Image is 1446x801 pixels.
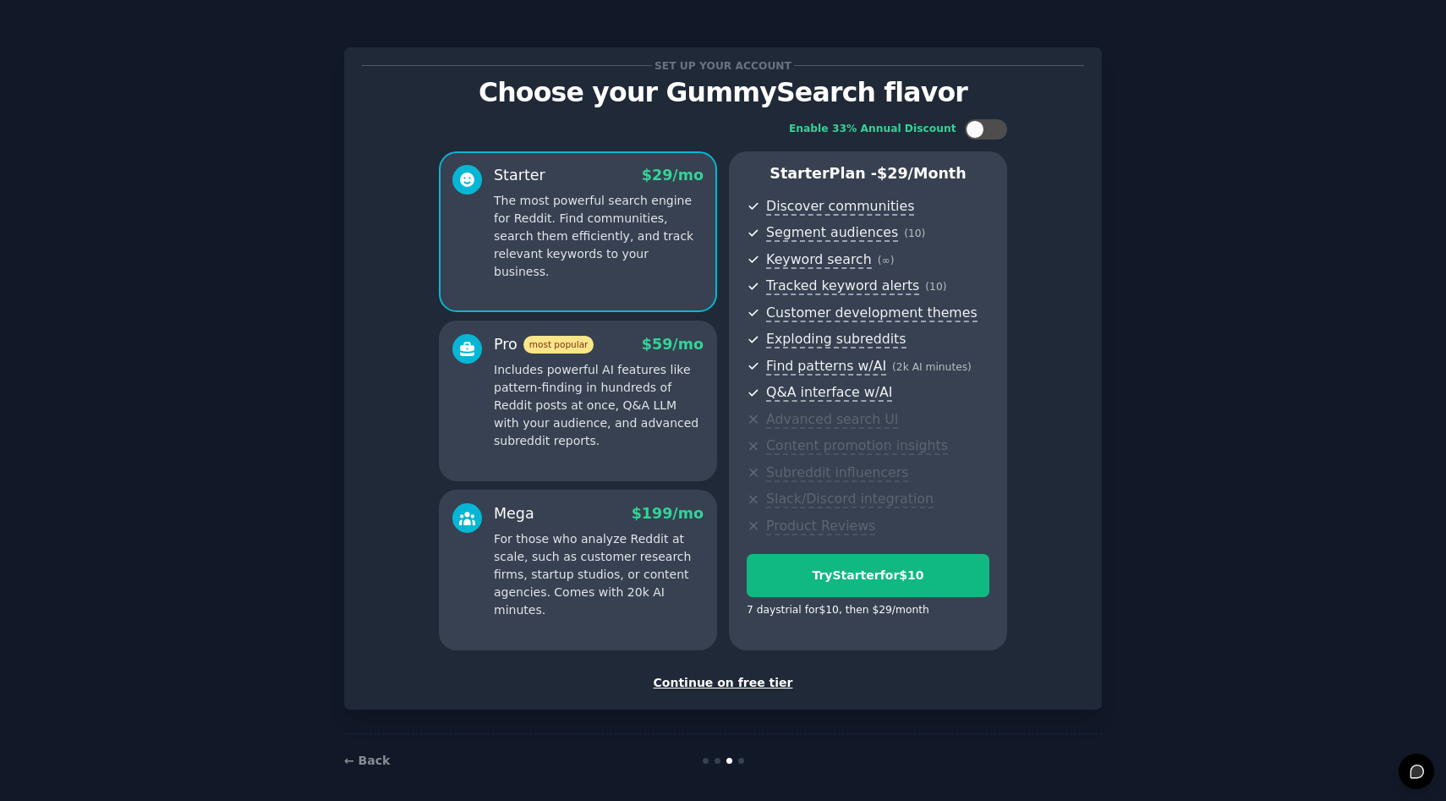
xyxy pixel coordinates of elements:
span: Slack/Discord integration [766,491,934,508]
div: Enable 33% Annual Discount [789,122,956,137]
p: Starter Plan - [747,163,989,184]
a: ← Back [344,754,390,767]
span: $ 59 /mo [642,336,704,353]
span: Content promotion insights [766,437,948,455]
p: Choose your GummySearch flavor [362,78,1084,107]
div: Starter [494,165,545,186]
button: TryStarterfor$10 [747,554,989,597]
span: Find patterns w/AI [766,358,886,376]
div: Mega [494,503,534,524]
span: ( ∞ ) [878,255,895,266]
span: $ 29 /mo [642,167,704,184]
span: Keyword search [766,251,872,269]
div: Try Starter for $10 [748,567,989,584]
span: Product Reviews [766,518,875,535]
span: $ 29 /month [877,165,967,182]
div: 7 days trial for $10 , then $ 29 /month [747,603,929,618]
span: Subreddit influencers [766,464,908,482]
p: The most powerful search engine for Reddit. Find communities, search them efficiently, and track ... [494,192,704,281]
span: Customer development themes [766,304,978,322]
span: Exploding subreddits [766,331,906,348]
p: For those who analyze Reddit at scale, such as customer research firms, startup studios, or conte... [494,530,704,619]
div: Pro [494,334,594,355]
span: $ 199 /mo [632,505,704,522]
p: Includes powerful AI features like pattern-finding in hundreds of Reddit posts at once, Q&A LLM w... [494,361,704,450]
span: ( 2k AI minutes ) [892,361,972,373]
span: ( 10 ) [904,228,925,239]
div: Continue on free tier [362,674,1084,692]
span: Segment audiences [766,224,898,242]
span: ( 10 ) [925,281,946,293]
span: most popular [523,336,594,354]
span: Q&A interface w/AI [766,384,892,402]
span: Discover communities [766,198,914,216]
span: Tracked keyword alerts [766,277,919,295]
span: Set up your account [652,57,795,74]
span: Advanced search UI [766,411,898,429]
